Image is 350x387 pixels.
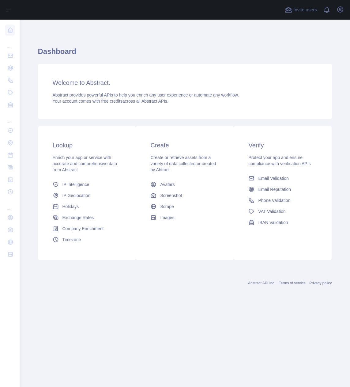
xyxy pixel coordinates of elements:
[248,155,310,166] span: Protect your app and ensure compliance with verification APIs
[38,47,332,61] h1: Dashboard
[248,141,317,150] h3: Verify
[258,186,291,192] span: Email Reputation
[62,203,79,210] span: Holidays
[62,192,91,199] span: IP Geolocation
[246,173,319,184] a: Email Validation
[62,181,89,188] span: IP Intelligence
[160,203,174,210] span: Scrape
[150,141,219,150] h3: Create
[5,112,15,124] div: ...
[101,99,122,104] span: free credits
[258,219,288,226] span: IBAN Validation
[53,99,168,104] span: Your account comes with across all Abstract APIs.
[258,197,290,203] span: Phone Validation
[50,212,124,223] a: Exchange Rates
[279,281,306,285] a: Terms of service
[62,226,104,232] span: Company Enrichment
[258,175,288,181] span: Email Validation
[248,281,275,285] a: Abstract API Inc.
[148,190,221,201] a: Screenshot
[5,199,15,211] div: ...
[160,192,182,199] span: Screenshot
[62,214,94,221] span: Exchange Rates
[53,93,239,97] span: Abstract provides powerful APIs to help you enrich any user experience or automate any workflow.
[160,214,174,221] span: Images
[5,37,15,49] div: ...
[50,190,124,201] a: IP Geolocation
[246,217,319,228] a: IBAN Validation
[148,212,221,223] a: Images
[293,6,317,13] span: Invite users
[148,179,221,190] a: Avatars
[50,223,124,234] a: Company Enrichment
[160,181,175,188] span: Avatars
[246,184,319,195] a: Email Reputation
[150,155,216,172] span: Create or retrieve assets from a variety of data collected or created by Abtract
[246,206,319,217] a: VAT Validation
[284,5,318,15] button: Invite users
[50,179,124,190] a: IP Intelligence
[258,208,285,214] span: VAT Validation
[53,141,121,150] h3: Lookup
[62,237,81,243] span: Timezone
[309,281,332,285] a: Privacy policy
[53,155,117,172] span: Enrich your app or service with accurate and comprehensive data from Abstract
[50,201,124,212] a: Holidays
[246,195,319,206] a: Phone Validation
[50,234,124,245] a: Timezone
[53,78,317,87] h3: Welcome to Abstract.
[148,201,221,212] a: Scrape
